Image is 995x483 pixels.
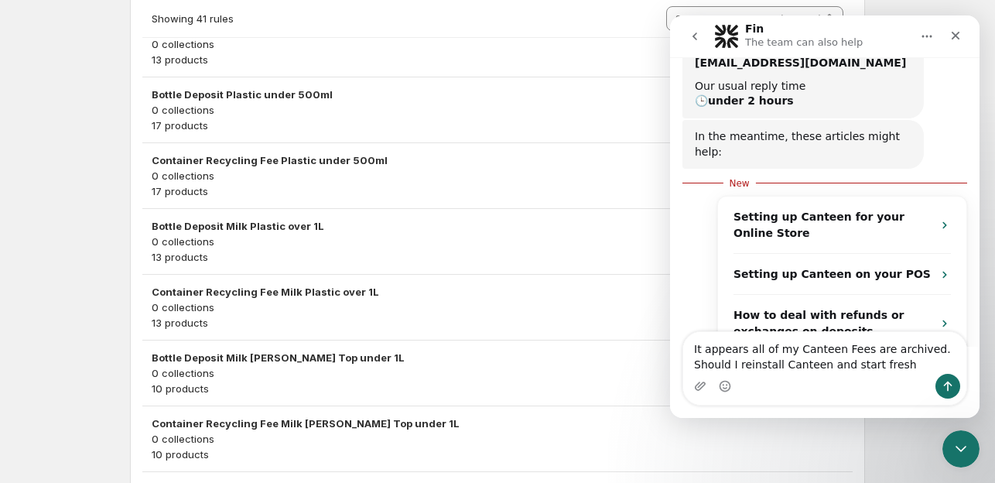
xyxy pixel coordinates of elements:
[152,350,843,365] h3: Bottle Deposit Milk [PERSON_NAME] Top under 1L
[12,104,254,153] div: In the meantime, these articles might help:
[12,167,297,168] div: New messages divider
[152,284,843,300] h3: Container Recycling Fee Milk Plastic over 1L
[13,317,296,358] textarea: Message…
[48,279,296,337] div: How to deal with refunds or exchanges on deposits
[152,183,843,199] p: 17 products
[152,102,843,118] p: 0 collections
[152,249,843,265] p: 13 products
[25,63,241,94] div: Our usual reply time 🕒
[12,104,297,155] div: Fin says…
[152,12,234,25] span: Showing 41 rules
[670,15,980,418] iframe: Intercom live chat
[48,181,296,238] div: Setting up Canteen for your Online Store
[152,315,843,331] p: 13 products
[152,168,843,183] p: 0 collections
[152,431,843,447] p: 0 collections
[152,381,843,396] p: 10 products
[152,87,843,102] h3: Bottle Deposit Plastic under 500ml
[942,430,980,468] iframe: Intercom live chat
[152,152,843,168] h3: Container Recycling Fee Plastic under 500ml
[38,79,124,91] b: under 2 hours
[152,52,843,67] p: 13 products
[152,447,843,462] p: 10 products
[63,195,234,224] strong: Setting up Canteen for your Online Store
[152,234,843,249] p: 0 collections
[152,365,843,381] p: 0 collections
[48,238,296,279] div: Setting up Canteen on your POS
[265,358,290,383] button: Send a message…
[152,416,843,431] h3: Container Recycling Fee Milk [PERSON_NAME] Top under 1L
[24,365,36,377] button: Upload attachment
[152,300,843,315] p: 0 collections
[49,365,61,377] button: Emoji picker
[152,36,843,52] p: 0 collections
[152,218,843,234] h3: Bottle Deposit Milk Plastic over 1L
[12,180,297,394] div: Fin says…
[63,293,234,322] strong: How to deal with refunds or exchanges on deposits
[152,118,843,133] p: 17 products
[25,26,236,54] b: [PERSON_NAME][EMAIL_ADDRESS][DOMAIN_NAME]
[25,114,241,144] div: In the meantime, these articles might help:
[63,252,261,265] strong: Setting up Canteen on your POS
